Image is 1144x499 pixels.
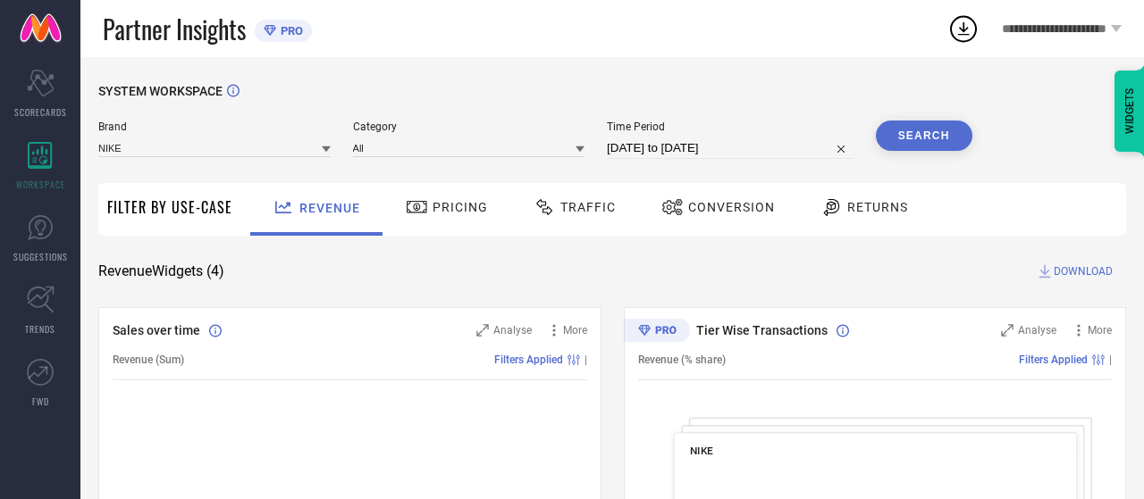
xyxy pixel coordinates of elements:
span: More [1088,324,1112,337]
span: SCORECARDS [14,105,67,119]
input: Select time period [607,137,854,159]
span: | [585,353,587,366]
div: Open download list [947,12,980,45]
span: Brand [98,121,331,133]
span: Filters Applied [494,353,563,366]
span: WORKSPACE [16,178,65,191]
span: SYSTEM WORKSPACE [98,84,223,98]
span: Filter By Use-Case [107,196,232,218]
span: TRENDS [25,322,55,336]
span: Analyse [1018,324,1056,337]
span: Conversion [688,200,775,214]
span: Revenue (% share) [638,353,726,366]
span: Sales over time [113,323,200,337]
span: Revenue Widgets ( 4 ) [98,262,224,280]
span: Time Period [607,121,854,133]
span: Filters Applied [1019,353,1088,366]
span: Category [353,121,585,133]
span: Partner Insights [103,11,246,47]
span: DOWNLOAD [1054,262,1113,280]
span: | [1109,353,1112,366]
button: Search [876,121,972,151]
span: PRO [276,24,303,37]
span: Traffic [560,200,616,214]
span: SUGGESTIONS [13,250,68,263]
div: Premium [624,319,690,345]
span: FWD [32,395,49,408]
span: Tier Wise Transactions [696,323,828,337]
span: More [563,324,587,337]
span: Pricing [433,200,488,214]
svg: Zoom [476,324,489,337]
span: Analyse [493,324,532,337]
svg: Zoom [1001,324,1014,337]
span: Revenue [299,201,360,215]
span: NIKE [689,445,712,457]
span: Returns [847,200,908,214]
span: Revenue (Sum) [113,353,184,366]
